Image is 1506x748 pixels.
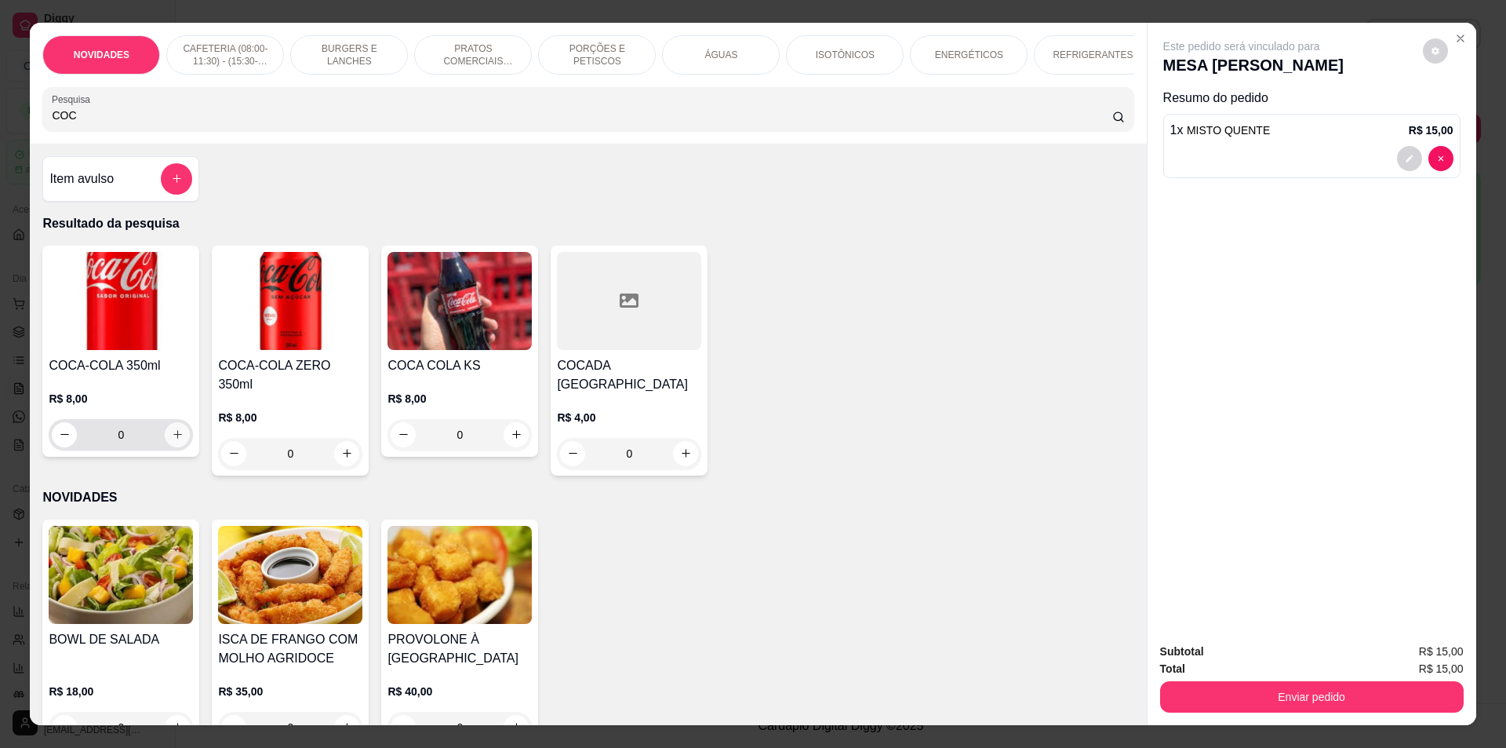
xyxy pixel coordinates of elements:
[1409,122,1453,138] p: R$ 15,00
[218,684,362,699] p: R$ 35,00
[1163,54,1344,76] p: MESA [PERSON_NAME]
[218,410,362,425] p: R$ 8,00
[387,391,532,407] p: R$ 8,00
[1163,89,1461,108] p: Resumo do pedido
[52,715,77,740] button: decrease-product-quantity
[1160,662,1185,675] strong: Total
[165,422,190,447] button: increase-product-quantity
[1428,146,1453,171] button: decrease-product-quantity
[504,422,529,447] button: increase-product-quantity
[816,49,875,61] p: ISOTÔNICOS
[49,684,193,699] p: R$ 18,00
[165,715,190,740] button: increase-product-quantity
[334,715,359,740] button: increase-product-quantity
[1419,643,1464,660] span: R$ 15,00
[42,488,1133,507] p: NOVIDADES
[334,441,359,466] button: increase-product-quantity
[427,42,518,68] p: PRATOS COMERCIAIS (11:30-15:30)
[387,684,532,699] p: R$ 40,00
[49,252,193,350] img: product-image
[42,214,1133,233] p: Resultado da pesquisa
[551,42,642,68] p: PORÇÕES E PETISCOS
[557,356,701,394] h4: COCADA [GEOGRAPHIC_DATA]
[1170,121,1271,140] p: 1 x
[387,252,532,350] img: product-image
[218,252,362,350] img: product-image
[49,170,114,188] h4: Item avulso
[391,715,416,740] button: decrease-product-quantity
[1187,124,1270,137] span: MISTO QUENTE
[52,108,1111,123] input: Pesquisa
[180,42,271,68] p: CAFETERIA (08:00-11:30) - (15:30-18:00)
[1160,645,1204,658] strong: Subtotal
[74,49,129,61] p: NOVIDADES
[1397,146,1422,171] button: decrease-product-quantity
[387,356,532,375] h4: COCA COLA KS
[218,630,362,668] h4: ISCA DE FRANGO COM MOLHO AGRIDOCE
[1419,660,1464,677] span: R$ 15,00
[1423,38,1448,64] button: decrease-product-quantity
[704,49,737,61] p: ÁGUAS
[221,715,246,740] button: decrease-product-quantity
[935,49,1003,61] p: ENERGÉTICOS
[49,526,193,624] img: product-image
[218,526,362,624] img: product-image
[673,441,698,466] button: increase-product-quantity
[560,441,585,466] button: decrease-product-quantity
[52,422,77,447] button: decrease-product-quantity
[557,410,701,425] p: R$ 4,00
[49,391,193,407] p: R$ 8,00
[52,93,96,106] label: Pesquisa
[304,42,395,68] p: BURGERS E LANCHES
[1160,681,1464,713] button: Enviar pedido
[391,422,416,447] button: decrease-product-quantity
[1053,49,1133,61] p: REFRIGERANTES
[49,356,193,375] h4: COCA-COLA 350ml
[49,630,193,649] h4: BOWL DE SALADA
[218,356,362,394] h4: COCA-COLA ZERO 350ml
[387,630,532,668] h4: PROVOLONE À [GEOGRAPHIC_DATA]
[1448,26,1473,51] button: Close
[221,441,246,466] button: decrease-product-quantity
[504,715,529,740] button: increase-product-quantity
[161,163,192,195] button: add-separate-item
[1163,38,1344,54] p: Este pedido será vinculado para
[387,526,532,624] img: product-image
